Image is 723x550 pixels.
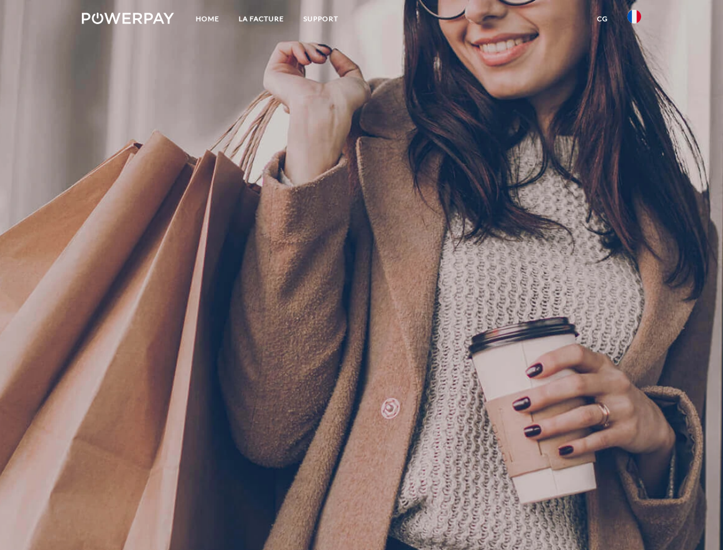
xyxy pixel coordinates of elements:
[229,9,294,29] a: LA FACTURE
[82,13,174,24] img: logo-powerpay-white.svg
[587,9,618,29] a: CG
[627,10,641,23] img: fr
[294,9,348,29] a: Support
[186,9,229,29] a: Home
